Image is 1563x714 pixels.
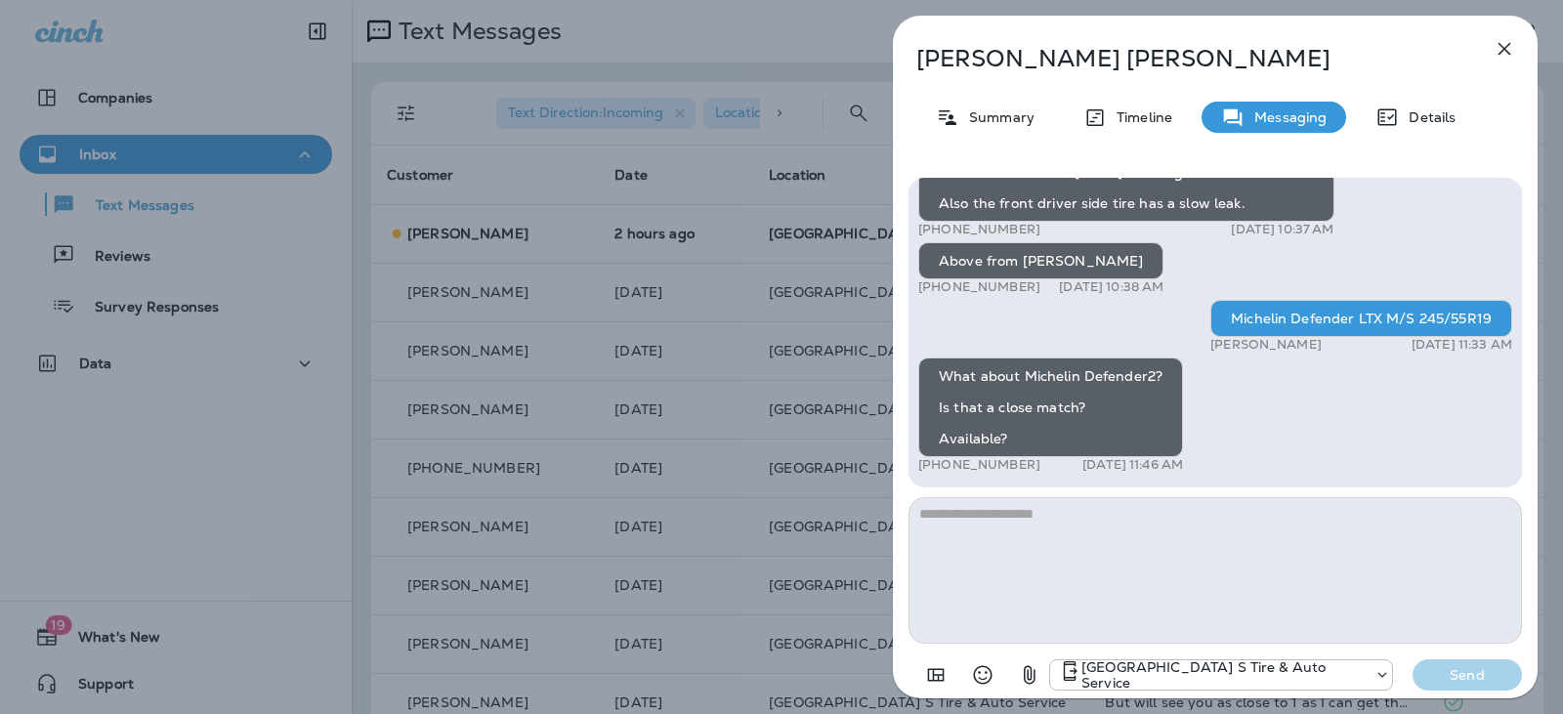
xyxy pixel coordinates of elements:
div: Can I bring in our 2016 Highlander in for oil change and tire rotation on [DATE] morning? Also th... [918,138,1334,222]
div: Michelin Defender LTX M/S 245/55R19 [1210,300,1512,337]
p: [DATE] 11:33 AM [1412,337,1512,353]
p: Summary [959,109,1035,125]
p: Messaging [1245,109,1327,125]
button: Add in a premade template [916,655,955,694]
p: [PHONE_NUMBER] [918,457,1040,473]
div: What about Michelin Defender2? Is that a close match? Available? [918,357,1183,457]
p: [PHONE_NUMBER] [918,279,1040,295]
p: [PHONE_NUMBER] [918,222,1040,237]
p: [PERSON_NAME] [1210,337,1322,353]
p: [DATE] 10:38 AM [1059,279,1163,295]
p: [PERSON_NAME] [PERSON_NAME] [916,45,1450,72]
p: [DATE] 11:46 AM [1082,457,1183,473]
button: Select an emoji [963,655,1002,694]
p: Timeline [1107,109,1172,125]
div: Above from [PERSON_NAME] [918,242,1163,279]
div: +1 (410) 437-4404 [1050,659,1392,691]
p: Details [1399,109,1456,125]
p: [DATE] 10:37 AM [1231,222,1333,237]
p: [GEOGRAPHIC_DATA] S Tire & Auto Service [1081,659,1365,691]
